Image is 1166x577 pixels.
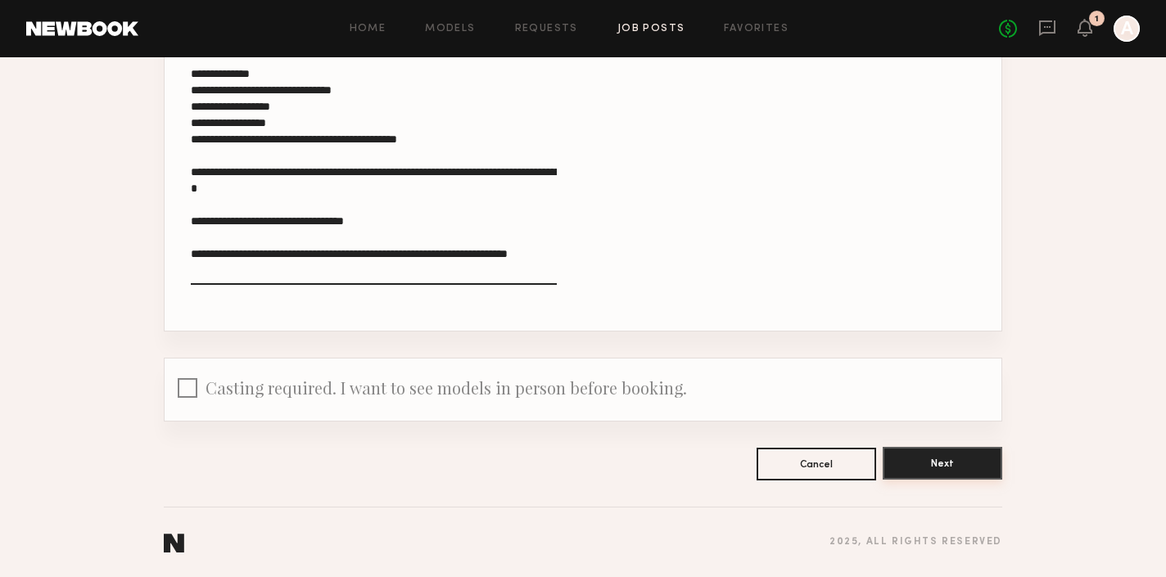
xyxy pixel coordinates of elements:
[883,447,1002,480] button: Next
[350,24,386,34] a: Home
[1095,15,1099,24] div: 1
[1114,16,1140,42] a: A
[724,24,789,34] a: Favorites
[515,24,578,34] a: Requests
[617,24,685,34] a: Job Posts
[425,24,475,34] a: Models
[829,537,1002,548] div: 2025 , all rights reserved
[206,376,687,399] span: Casting required. I want to see models in person before booking.
[757,448,876,480] button: Cancel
